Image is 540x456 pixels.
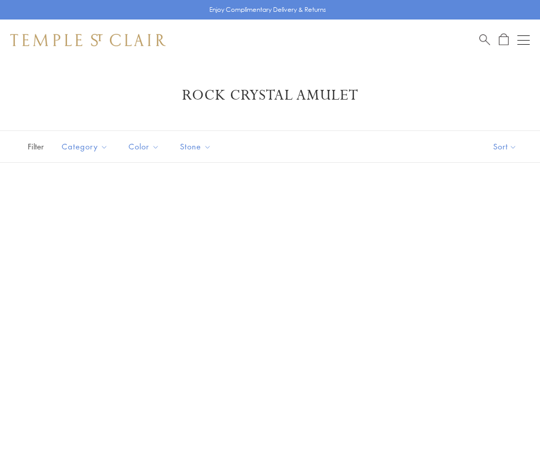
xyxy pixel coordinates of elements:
[10,34,166,46] img: Temple St. Clair
[470,131,540,162] button: Show sort by
[209,5,326,15] p: Enjoy Complimentary Delivery & Returns
[123,140,167,153] span: Color
[26,86,514,105] h1: Rock Crystal Amulet
[57,140,116,153] span: Category
[121,135,167,158] button: Color
[479,33,490,46] a: Search
[54,135,116,158] button: Category
[499,33,509,46] a: Open Shopping Bag
[517,34,530,46] button: Open navigation
[172,135,219,158] button: Stone
[175,140,219,153] span: Stone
